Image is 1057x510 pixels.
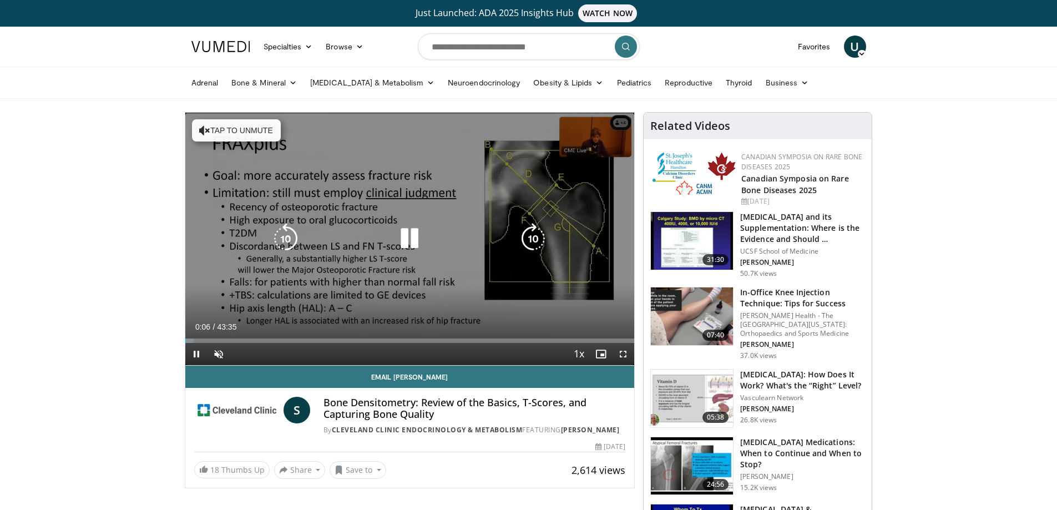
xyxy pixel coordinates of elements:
video-js: Video Player [185,113,635,366]
div: [DATE] [595,442,625,452]
a: Bone & Mineral [225,72,304,94]
a: U [844,36,866,58]
button: Playback Rate [568,343,590,365]
button: Enable picture-in-picture mode [590,343,612,365]
button: Save to [330,461,386,479]
a: 18 Thumbs Up [194,461,270,478]
h3: [MEDICAL_DATA] and its Supplementation: Where is the Evidence and Should … [740,211,865,245]
h3: [MEDICAL_DATA]: How Does It Work? What's the “Right” Level? [740,369,865,391]
p: [PERSON_NAME] Health - The [GEOGRAPHIC_DATA][US_STATE]: Orthopaedics and Sports Medicine [740,311,865,338]
h3: [MEDICAL_DATA] Medications: When to Continue and When to Stop? [740,437,865,470]
span: WATCH NOW [578,4,637,22]
a: 05:38 [MEDICAL_DATA]: How Does It Work? What's the “Right” Level? Vasculearn Network [PERSON_NAME... [650,369,865,428]
button: Share [274,461,326,479]
a: Business [759,72,816,94]
button: Pause [185,343,208,365]
img: a7bc7889-55e5-4383-bab6-f6171a83b938.150x105_q85_crop-smart_upscale.jpg [651,437,733,495]
img: Cleveland Clinic Endocrinology & Metabolism [194,397,279,423]
a: Adrenal [185,72,225,94]
p: [PERSON_NAME] [740,472,865,481]
img: 9b54ede4-9724-435c-a780-8950048db540.150x105_q85_crop-smart_upscale.jpg [651,287,733,345]
a: Just Launched: ADA 2025 Insights HubWATCH NOW [193,4,864,22]
a: 31:30 [MEDICAL_DATA] and its Supplementation: Where is the Evidence and Should … UCSF School of M... [650,211,865,278]
a: Thyroid [719,72,759,94]
p: 15.2K views [740,483,777,492]
a: [PERSON_NAME] [561,425,620,435]
a: Favorites [791,36,837,58]
span: 0:06 [195,322,210,331]
p: [PERSON_NAME] [740,340,865,349]
h3: In-Office Knee Injection Technique: Tips for Success [740,287,865,309]
span: 18 [210,464,219,475]
button: Tap to unmute [192,119,281,142]
a: 07:40 In-Office Knee Injection Technique: Tips for Success [PERSON_NAME] Health - The [GEOGRAPHIC... [650,287,865,360]
a: Canadian Symposia on Rare Bone Diseases 2025 [741,152,862,171]
span: 2,614 views [572,463,625,477]
img: 8daf03b8-df50-44bc-88e2-7c154046af55.150x105_q85_crop-smart_upscale.jpg [651,370,733,427]
span: / [213,322,215,331]
span: 31:30 [702,254,729,265]
img: VuMedi Logo [191,41,250,52]
p: 50.7K views [740,269,777,278]
input: Search topics, interventions [418,33,640,60]
p: UCSF School of Medicine [740,247,865,256]
span: 24:56 [702,479,729,490]
button: Fullscreen [612,343,634,365]
img: 4bb25b40-905e-443e-8e37-83f056f6e86e.150x105_q85_crop-smart_upscale.jpg [651,212,733,270]
p: 26.8K views [740,416,777,425]
a: Pediatrics [610,72,659,94]
h4: Related Videos [650,119,730,133]
p: 37.0K views [740,351,777,360]
a: Canadian Symposia on Rare Bone Diseases 2025 [741,173,849,195]
p: [PERSON_NAME] [740,405,865,413]
p: [PERSON_NAME] [740,258,865,267]
h4: Bone Densitometry: Review of the Basics, T-Scores, and Capturing Bone Quality [323,397,625,421]
span: 07:40 [702,330,729,341]
span: 43:35 [217,322,236,331]
a: S [284,397,310,423]
a: Cleveland Clinic Endocrinology & Metabolism [332,425,523,435]
div: [DATE] [741,196,863,206]
a: Specialties [257,36,320,58]
a: Email [PERSON_NAME] [185,366,635,388]
div: By FEATURING [323,425,625,435]
a: 24:56 [MEDICAL_DATA] Medications: When to Continue and When to Stop? [PERSON_NAME] 15.2K views [650,437,865,496]
div: Progress Bar [185,339,635,343]
a: Obesity & Lipids [527,72,610,94]
span: 05:38 [702,412,729,423]
a: Reproductive [658,72,719,94]
a: Browse [319,36,370,58]
a: [MEDICAL_DATA] & Metabolism [304,72,441,94]
p: Vasculearn Network [740,393,865,402]
a: Neuroendocrinology [441,72,527,94]
button: Unmute [208,343,230,365]
img: 59b7dea3-8883-45d6-a110-d30c6cb0f321.png.150x105_q85_autocrop_double_scale_upscale_version-0.2.png [653,152,736,197]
